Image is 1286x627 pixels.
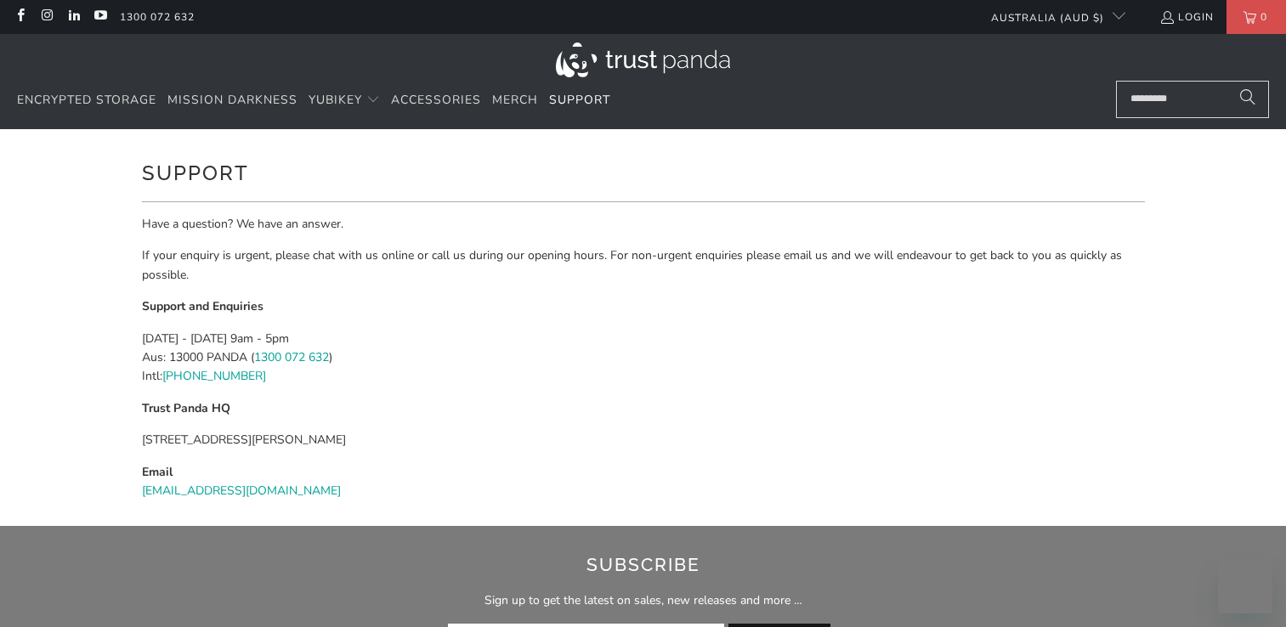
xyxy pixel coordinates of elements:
[167,81,297,121] a: Mission Darkness
[267,551,1020,579] h2: Subscribe
[93,10,107,24] a: Trust Panda Australia on YouTube
[162,368,266,384] a: [PHONE_NUMBER]
[309,81,380,121] summary: YubiKey
[254,349,329,365] a: 1300 072 632
[142,431,1145,449] p: [STREET_ADDRESS][PERSON_NAME]
[142,246,1145,285] p: If your enquiry is urgent, please chat with us online or call us during our opening hours. For no...
[13,10,27,24] a: Trust Panda Australia on Facebook
[309,92,362,108] span: YubiKey
[142,215,1145,234] p: Have a question? We have an answer.
[492,92,538,108] span: Merch
[66,10,81,24] a: Trust Panda Australia on LinkedIn
[142,298,263,314] strong: Support and Enquiries
[142,483,341,499] a: [EMAIL_ADDRESS][DOMAIN_NAME]
[1218,559,1272,613] iframe: Button to launch messaging window
[556,42,730,77] img: Trust Panda Australia
[39,10,54,24] a: Trust Panda Australia on Instagram
[17,81,610,121] nav: Translation missing: en.navigation.header.main_nav
[120,8,195,26] a: 1300 072 632
[1116,81,1269,118] input: Search...
[492,81,538,121] a: Merch
[549,81,610,121] a: Support
[142,330,1145,387] p: [DATE] - [DATE] 9am - 5pm Aus: 13000 PANDA ( ) Intl:
[391,92,481,108] span: Accessories
[17,81,156,121] a: Encrypted Storage
[17,92,156,108] span: Encrypted Storage
[142,155,1145,189] h1: Support
[142,464,173,480] strong: Email
[142,400,230,416] strong: Trust Panda HQ
[549,92,610,108] span: Support
[1159,8,1214,26] a: Login
[267,592,1020,611] p: Sign up to get the latest on sales, new releases and more …
[1227,81,1269,118] button: Search
[391,81,481,121] a: Accessories
[167,92,297,108] span: Mission Darkness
